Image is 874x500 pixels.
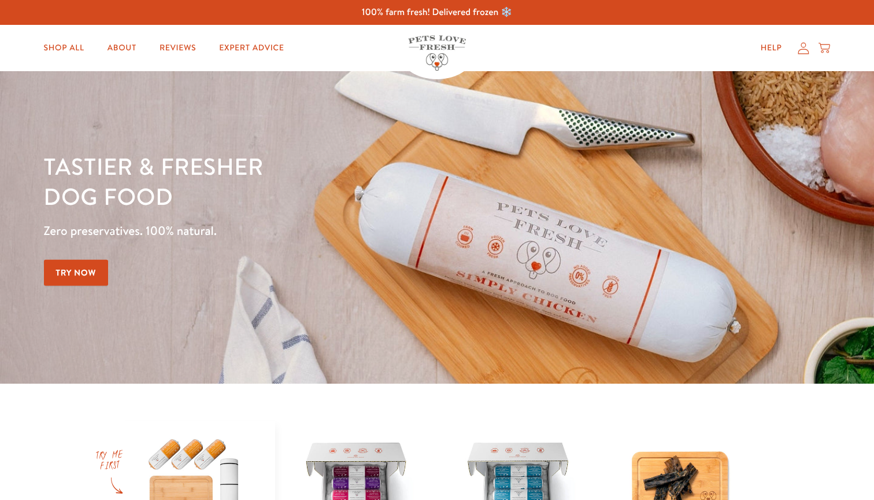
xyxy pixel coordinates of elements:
a: About [98,36,146,60]
img: Pets Love Fresh [408,35,466,71]
a: Reviews [150,36,205,60]
a: Try Now [44,260,109,286]
a: Expert Advice [210,36,293,60]
a: Shop All [35,36,94,60]
h1: Tastier & fresher dog food [44,151,568,211]
a: Help [751,36,791,60]
p: Zero preservatives. 100% natural. [44,220,568,241]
